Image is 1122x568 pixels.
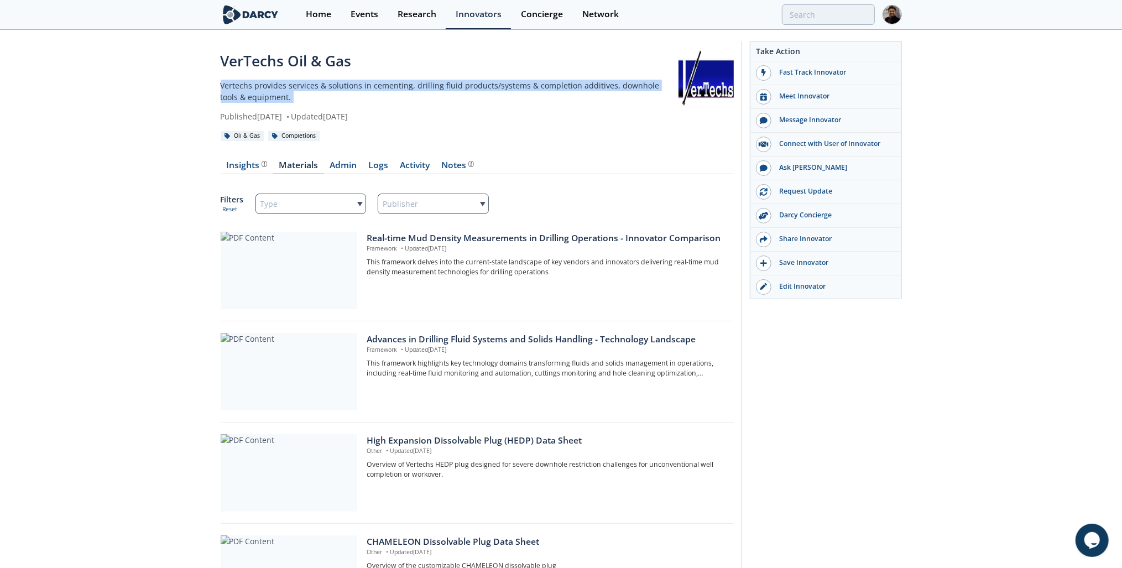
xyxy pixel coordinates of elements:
[441,161,474,170] div: Notes
[221,434,734,512] a: PDF Content High Expansion Dissolvable Plug (HEDP) Data Sheet Other •Updated[DATE] Overview of Ve...
[582,10,619,19] div: Network
[750,252,901,275] button: Save Innovator
[456,10,502,19] div: Innovators
[771,258,895,268] div: Save Innovator
[221,333,734,410] a: PDF Content Advances in Drilling Fluid Systems and Solids Handling - Technology Landscape Framewo...
[771,163,895,173] div: Ask [PERSON_NAME]
[324,161,363,174] a: Admin
[367,232,726,245] div: Real-time Mud Density Measurements in Drilling Operations - Innovator Comparison
[771,139,895,149] div: Connect with User of Innovator
[771,210,895,220] div: Darcy Concierge
[367,535,726,549] div: CHAMELEON Dissolvable Plug Data Sheet
[226,161,267,170] div: Insights
[399,244,405,252] span: •
[351,10,378,19] div: Events
[750,275,901,299] a: Edit Innovator
[399,346,405,353] span: •
[255,194,367,214] div: Type
[771,186,895,196] div: Request Update
[367,434,726,447] div: High Expansion Dissolvable Plug (HEDP) Data Sheet
[771,282,895,291] div: Edit Innovator
[782,4,875,25] input: Advanced Search
[367,447,726,456] p: Other Updated [DATE]
[750,45,901,61] div: Take Action
[771,91,895,101] div: Meet Innovator
[383,196,418,212] span: Publisher
[384,548,390,556] span: •
[221,161,273,174] a: Insights
[1076,524,1111,557] iframe: chat widget
[367,346,726,355] p: Framework Updated [DATE]
[367,460,726,480] p: Overview of Vertechs HEDP plug designed for severe downhole restriction challenges for unconventi...
[306,10,331,19] div: Home
[771,67,895,77] div: Fast Track Innovator
[222,205,237,214] button: Reset
[262,161,268,167] img: information.svg
[221,111,679,122] div: Published [DATE] Updated [DATE]
[436,161,480,174] a: Notes
[221,232,734,309] a: PDF Content Real-time Mud Density Measurements in Drilling Operations - Innovator Comparison Fram...
[221,5,281,24] img: logo-wide.svg
[367,244,726,253] p: Framework Updated [DATE]
[260,196,278,212] span: Type
[221,194,244,205] p: Filters
[771,115,895,125] div: Message Innovator
[285,111,291,122] span: •
[771,234,895,244] div: Share Innovator
[367,358,726,379] p: This framework highlights key technology domains transforming fluids and solids management in ope...
[883,5,902,24] img: Profile
[273,161,324,174] a: Materials
[394,161,436,174] a: Activity
[221,131,264,141] div: Oil & Gas
[363,161,394,174] a: Logs
[384,447,390,455] span: •
[521,10,563,19] div: Concierge
[468,161,474,167] img: information.svg
[367,333,726,346] div: Advances in Drilling Fluid Systems and Solids Handling - Technology Landscape
[398,10,436,19] div: Research
[367,257,726,278] p: This framework delves into the current-state landscape of key vendors and innovators delivering r...
[378,194,489,214] div: Publisher
[221,80,679,103] p: Vertechs provides services & solutions in cementing, drilling fluid products/systems & completion...
[367,548,726,557] p: Other Updated [DATE]
[268,131,320,141] div: Completions
[221,50,679,72] div: VerTechs Oil & Gas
